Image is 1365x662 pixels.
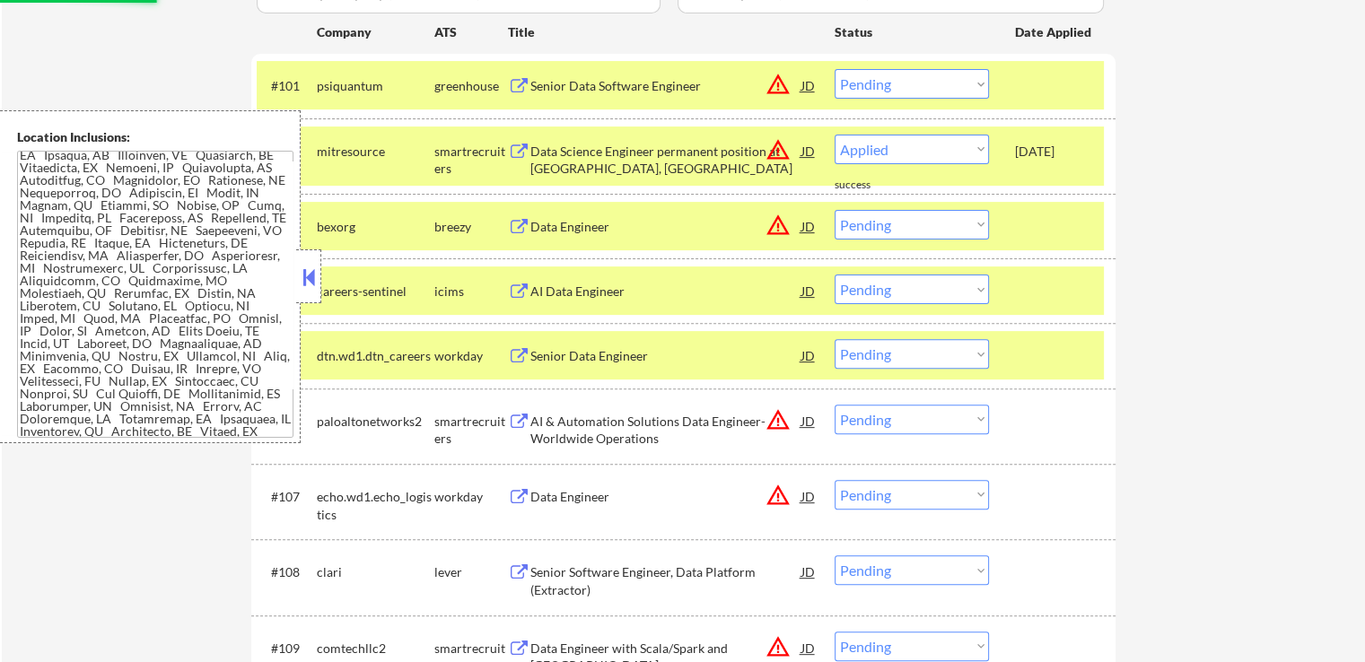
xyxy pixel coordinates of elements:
[766,407,791,432] button: warning_amber
[530,413,801,448] div: AI & Automation Solutions Data Engineer- Worldwide Operations
[434,77,508,95] div: greenhouse
[800,69,818,101] div: JD
[434,347,508,365] div: workday
[800,480,818,512] div: JD
[766,634,791,659] button: warning_amber
[800,210,818,242] div: JD
[271,77,302,95] div: #101
[1015,23,1094,41] div: Date Applied
[530,563,801,598] div: Senior Software Engineer, Data Platform (Extractor)
[800,405,818,437] div: JD
[271,563,302,581] div: #108
[835,178,906,193] div: success
[317,218,434,236] div: bexorg
[530,143,801,178] div: Data Science Engineer permanent position at [GEOGRAPHIC_DATA], [GEOGRAPHIC_DATA]
[271,488,302,506] div: #107
[434,283,508,301] div: icims
[17,128,293,146] div: Location Inclusions:
[800,339,818,371] div: JD
[800,555,818,588] div: JD
[766,213,791,238] button: warning_amber
[530,488,801,506] div: Data Engineer
[317,143,434,161] div: mitresource
[317,488,434,523] div: echo.wd1.echo_logistics
[317,283,434,301] div: careers-sentinel
[271,640,302,658] div: #109
[434,23,508,41] div: ATS
[530,218,801,236] div: Data Engineer
[800,135,818,167] div: JD
[530,77,801,95] div: Senior Data Software Engineer
[317,413,434,431] div: paloaltonetworks2
[766,483,791,508] button: warning_amber
[317,640,434,658] div: comtechllc2
[766,72,791,97] button: warning_amber
[434,488,508,506] div: workday
[766,137,791,162] button: warning_amber
[434,563,508,581] div: lever
[508,23,818,41] div: Title
[530,347,801,365] div: Senior Data Engineer
[317,563,434,581] div: clari
[434,413,508,448] div: smartrecruiters
[317,23,434,41] div: Company
[800,274,818,307] div: JD
[317,347,434,365] div: dtn.wd1.dtn_careers
[317,77,434,95] div: psiquantum
[530,283,801,301] div: AI Data Engineer
[434,218,508,236] div: breezy
[835,15,989,48] div: Status
[1015,143,1094,161] div: [DATE]
[434,143,508,178] div: smartrecruiters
